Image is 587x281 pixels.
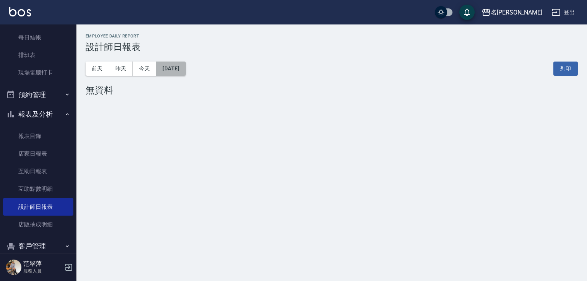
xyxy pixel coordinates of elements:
[553,62,578,76] button: 列印
[109,62,133,76] button: 昨天
[86,85,578,96] div: 無資料
[3,64,73,81] a: 現場電腦打卡
[3,198,73,216] a: 設計師日報表
[491,8,542,17] div: 名[PERSON_NAME]
[23,268,62,275] p: 服務人員
[6,260,21,275] img: Person
[156,62,185,76] button: [DATE]
[478,5,545,20] button: 名[PERSON_NAME]
[3,180,73,198] a: 互助點數明細
[3,85,73,105] button: 預約管理
[3,162,73,180] a: 互助日報表
[3,104,73,124] button: 報表及分析
[86,34,578,39] h2: Employee Daily Report
[3,216,73,233] a: 店販抽成明細
[3,127,73,145] a: 報表目錄
[133,62,157,76] button: 今天
[548,5,578,19] button: 登出
[459,5,475,20] button: save
[3,145,73,162] a: 店家日報表
[9,7,31,16] img: Logo
[23,260,62,268] h5: 范翠萍
[86,42,578,52] h3: 設計師日報表
[3,236,73,256] button: 客戶管理
[3,46,73,64] a: 排班表
[86,62,109,76] button: 前天
[3,29,73,46] a: 每日結帳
